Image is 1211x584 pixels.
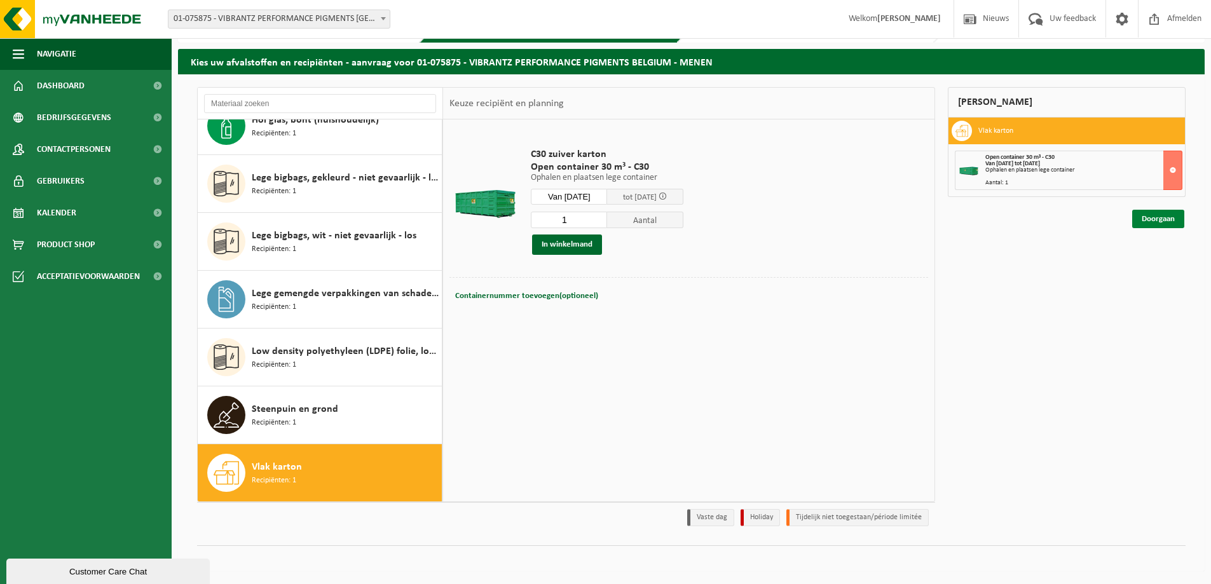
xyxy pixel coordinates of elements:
[877,14,941,24] strong: [PERSON_NAME]
[252,186,296,198] span: Recipiënten: 1
[37,165,85,197] span: Gebruikers
[198,213,442,271] button: Lege bigbags, wit - niet gevaarlijk - los Recipiënten: 1
[252,228,416,243] span: Lege bigbags, wit - niet gevaarlijk - los
[455,292,598,300] span: Containernummer toevoegen(optioneel)
[204,94,436,113] input: Materiaal zoeken
[178,49,1205,74] h2: Kies uw afvalstoffen en recipiënten - aanvraag voor 01-075875 - VIBRANTZ PERFORMANCE PIGMENTS BEL...
[37,133,111,165] span: Contactpersonen
[948,87,1186,118] div: [PERSON_NAME]
[531,148,683,161] span: C30 zuiver karton
[37,70,85,102] span: Dashboard
[623,193,657,201] span: tot [DATE]
[37,197,76,229] span: Kalender
[252,459,302,475] span: Vlak karton
[198,155,442,213] button: Lege bigbags, gekleurd - niet gevaarlijk - los Recipiënten: 1
[443,88,570,119] div: Keuze recipiënt en planning
[531,189,607,205] input: Selecteer datum
[607,212,683,228] span: Aantal
[168,10,390,28] span: 01-075875 - VIBRANTZ PERFORMANCE PIGMENTS BELGIUM - MENEN
[252,128,296,140] span: Recipiënten: 1
[252,170,439,186] span: Lege bigbags, gekleurd - niet gevaarlijk - los
[37,38,76,70] span: Navigatie
[985,180,1182,186] div: Aantal: 1
[198,444,442,501] button: Vlak karton Recipiënten: 1
[687,509,734,526] li: Vaste dag
[198,271,442,329] button: Lege gemengde verpakkingen van schadelijke stoffen Recipiënten: 1
[786,509,929,526] li: Tijdelijk niet toegestaan/période limitée
[978,121,1013,141] h3: Vlak karton
[37,261,140,292] span: Acceptatievoorwaarden
[198,97,442,155] button: Hol glas, bont (huishoudelijk) Recipiënten: 1
[252,402,338,417] span: Steenpuin en grond
[985,160,1040,167] strong: Van [DATE] tot [DATE]
[985,154,1055,161] span: Open container 30 m³ - C30
[1132,210,1184,228] a: Doorgaan
[252,344,439,359] span: Low density polyethyleen (LDPE) folie, los, naturel/gekleurd (80/20)
[252,301,296,313] span: Recipiënten: 1
[6,556,212,584] iframe: chat widget
[252,417,296,429] span: Recipiënten: 1
[531,161,683,173] span: Open container 30 m³ - C30
[37,102,111,133] span: Bedrijfsgegevens
[532,234,602,255] button: In winkelmand
[252,475,296,487] span: Recipiënten: 1
[252,286,439,301] span: Lege gemengde verpakkingen van schadelijke stoffen
[198,329,442,386] button: Low density polyethyleen (LDPE) folie, los, naturel/gekleurd (80/20) Recipiënten: 1
[198,386,442,444] button: Steenpuin en grond Recipiënten: 1
[168,10,390,29] span: 01-075875 - VIBRANTZ PERFORMANCE PIGMENTS BELGIUM - MENEN
[37,229,95,261] span: Product Shop
[252,359,296,371] span: Recipiënten: 1
[252,243,296,255] span: Recipiënten: 1
[741,509,780,526] li: Holiday
[531,173,683,182] p: Ophalen en plaatsen lege container
[985,167,1182,173] div: Ophalen en plaatsen lege container
[252,112,379,128] span: Hol glas, bont (huishoudelijk)
[454,287,599,305] button: Containernummer toevoegen(optioneel)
